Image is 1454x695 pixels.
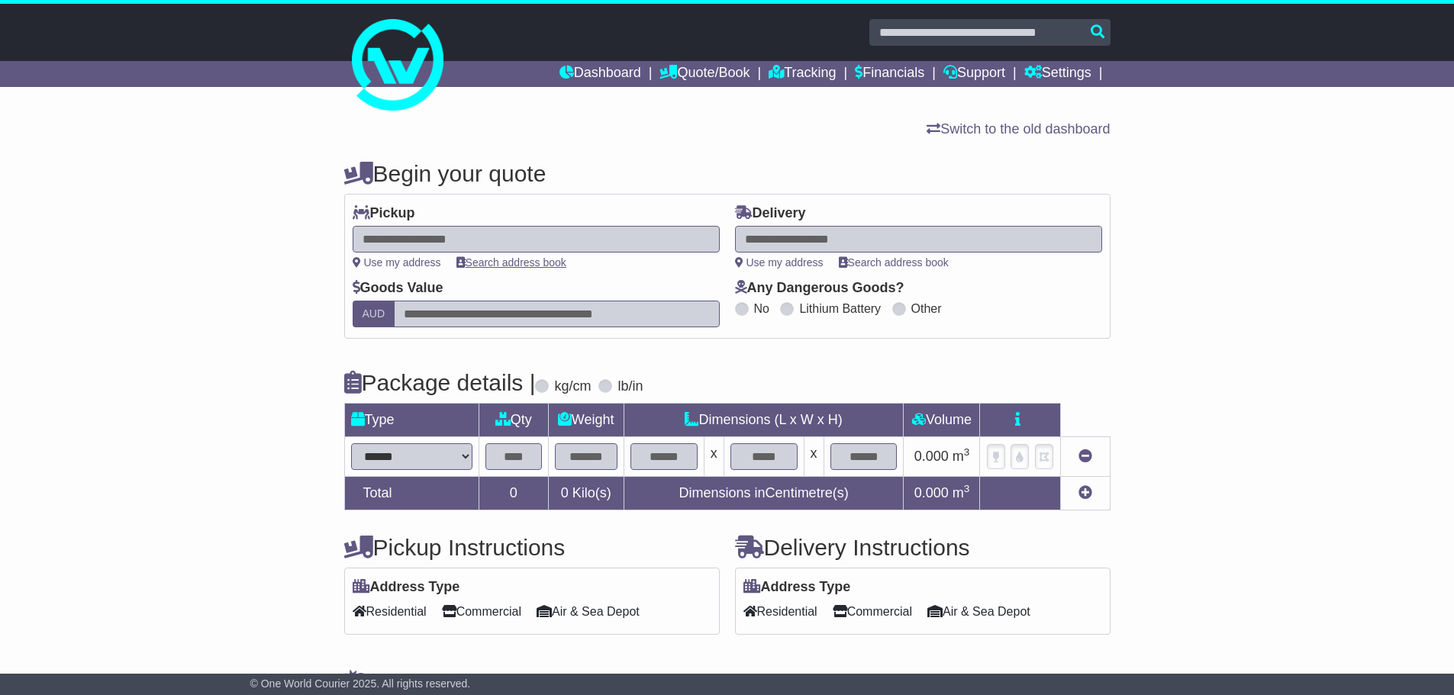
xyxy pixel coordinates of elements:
span: 0 [561,485,569,500]
td: Kilo(s) [548,477,624,510]
a: Add new item [1078,485,1092,500]
label: Pickup [353,205,415,222]
td: x [704,437,724,477]
td: Qty [479,404,548,437]
h4: Package details | [344,370,536,395]
h4: Pickup Instructions [344,535,720,560]
span: Commercial [833,600,912,623]
span: © One World Courier 2025. All rights reserved. [250,677,471,690]
label: No [754,301,769,316]
label: Lithium Battery [799,301,881,316]
sup: 3 [964,446,970,458]
span: Air & Sea Depot [537,600,640,623]
a: Use my address [353,256,441,269]
label: Goods Value [353,280,443,297]
label: Delivery [735,205,806,222]
label: AUD [353,301,395,327]
td: 0 [479,477,548,510]
span: Residential [353,600,427,623]
td: Dimensions in Centimetre(s) [624,477,904,510]
td: Dimensions (L x W x H) [624,404,904,437]
a: Settings [1024,61,1091,87]
span: 0.000 [914,449,949,464]
td: Volume [904,404,980,437]
a: Financials [855,61,924,87]
span: m [953,449,970,464]
h4: Begin your quote [344,161,1111,186]
a: Use my address [735,256,824,269]
a: Tracking [769,61,836,87]
a: Support [943,61,1005,87]
a: Search address book [456,256,566,269]
h4: Warranty & Insurance [344,669,1111,694]
label: Address Type [743,579,851,596]
a: Dashboard [559,61,641,87]
td: Total [344,477,479,510]
span: m [953,485,970,500]
td: x [804,437,824,477]
label: kg/cm [554,378,591,395]
td: Type [344,404,479,437]
a: Quote/Book [659,61,750,87]
label: Any Dangerous Goods? [735,280,904,297]
label: lb/in [617,378,643,395]
td: Weight [548,404,624,437]
h4: Delivery Instructions [735,535,1111,560]
span: 0.000 [914,485,949,500]
a: Search address book [839,256,949,269]
span: Air & Sea Depot [927,600,1030,623]
sup: 3 [964,483,970,494]
label: Other [911,301,942,316]
a: Switch to the old dashboard [927,121,1110,137]
span: Residential [743,600,817,623]
label: Address Type [353,579,460,596]
span: Commercial [442,600,521,623]
a: Remove this item [1078,449,1092,464]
